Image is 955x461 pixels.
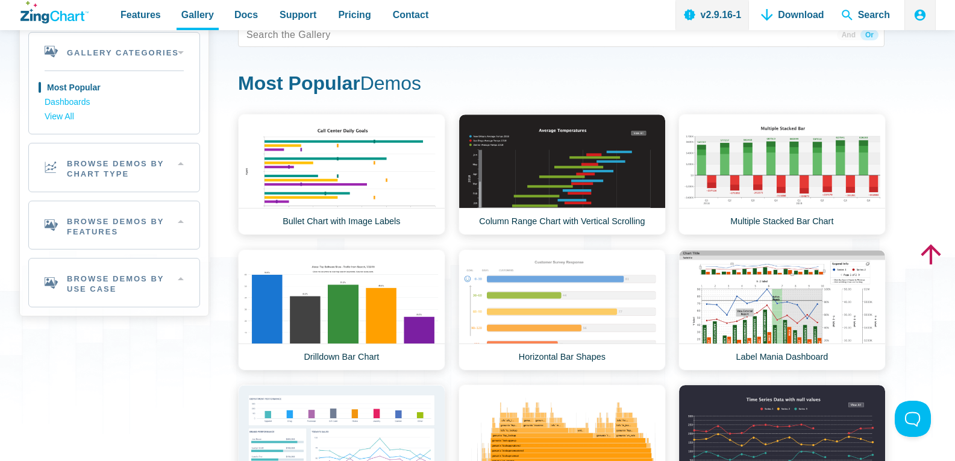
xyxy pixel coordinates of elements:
[238,71,885,98] h1: Demos
[678,249,886,371] a: Label Mania Dashboard
[121,7,161,23] span: Features
[280,7,316,23] span: Support
[29,143,199,192] h2: Browse Demos By Chart Type
[238,114,445,235] a: Bullet Chart with Image Labels
[238,249,445,371] a: Drilldown Bar Chart
[238,72,360,94] strong: Most Popular
[338,7,371,23] span: Pricing
[234,7,258,23] span: Docs
[29,201,199,249] h2: Browse Demos By Features
[20,1,89,24] a: ZingChart Logo. Click to return to the homepage
[45,81,184,95] a: Most Popular
[860,30,878,40] span: Or
[678,114,886,235] a: Multiple Stacked Bar Chart
[837,30,860,40] span: And
[895,401,931,437] iframe: Toggle Customer Support
[29,259,199,307] h2: Browse Demos By Use Case
[181,7,214,23] span: Gallery
[29,33,199,71] h2: Gallery Categories
[45,95,184,110] a: Dashboards
[393,7,429,23] span: Contact
[45,110,184,124] a: View All
[459,114,666,235] a: Column Range Chart with Vertical Scrolling
[459,249,666,371] a: Horizontal Bar Shapes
